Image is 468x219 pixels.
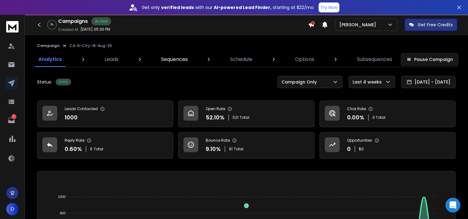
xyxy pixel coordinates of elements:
[70,43,112,48] p: CA-6-City-18-Aug-25
[347,138,372,143] p: Opportunities
[58,195,65,199] tspan: 1000
[291,52,318,67] a: Options
[65,138,84,143] p: Reply Rate
[58,27,79,32] p: Created At:
[320,101,456,127] a: Click Rate0.00%0 Total
[161,4,194,11] strong: verified leads
[11,114,16,119] p: 1
[94,147,103,152] span: Total
[206,145,221,153] p: 9.10 %
[353,79,384,85] p: Last 4 weeks
[6,21,19,32] img: logo
[206,113,225,122] p: 52.10 %
[178,132,314,159] a: Bounce Rate9.10%91Total
[401,76,456,88] button: [DATE] - [DATE]
[445,198,460,213] div: Open Intercom Messenger
[206,138,230,143] p: Bounce Rate
[35,52,66,67] a: Analytics
[50,23,54,27] p: 0 %
[38,56,62,63] p: Analytics
[240,115,249,120] span: Total
[234,147,243,152] span: Total
[401,53,458,66] button: Pause Campaign
[226,52,256,67] a: Schedule
[357,56,392,63] p: Subsequences
[6,203,19,215] button: D
[359,147,364,152] p: $ 0
[56,79,71,85] div: Active
[233,115,238,120] span: 521
[161,56,188,63] p: Sequences
[157,52,191,67] a: Sequences
[405,19,457,31] button: Get Free Credits
[229,147,233,152] span: 91
[92,17,111,25] div: Active
[320,4,337,11] p: Try Now
[319,2,339,12] button: Try Now
[65,106,98,111] p: Leads Contacted
[37,101,173,127] a: Leads Contacted1000
[372,115,385,120] p: 0 Total
[37,43,60,48] button: Campaign
[65,113,78,122] p: 1000
[90,147,92,152] span: 6
[65,145,82,153] p: 0.60 %
[105,56,118,63] p: Leads
[347,145,351,153] p: 0
[320,132,456,159] a: Opportunities0$0
[58,18,88,25] h1: Campaigns
[281,79,319,85] p: Campaign Only
[37,132,173,159] a: Reply Rate0.60%6Total
[418,22,453,28] p: Get Free Credits
[60,211,65,215] tspan: 800
[214,4,272,11] strong: AI-powered Lead Finder,
[353,52,396,67] a: Subsequences
[347,113,364,122] p: 0.00 %
[80,27,110,32] p: [DATE] 05:30 PM
[178,101,314,127] a: Open Rate52.10%521Total
[339,22,379,28] p: [PERSON_NAME]
[230,56,252,63] p: Schedule
[347,106,366,111] p: Click Rate
[206,106,225,111] p: Open Rate
[5,114,18,127] a: 1
[142,4,314,11] p: Get only with our starting at $22/mo
[37,79,52,85] p: Status:
[101,52,122,67] a: Leads
[295,56,314,63] p: Options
